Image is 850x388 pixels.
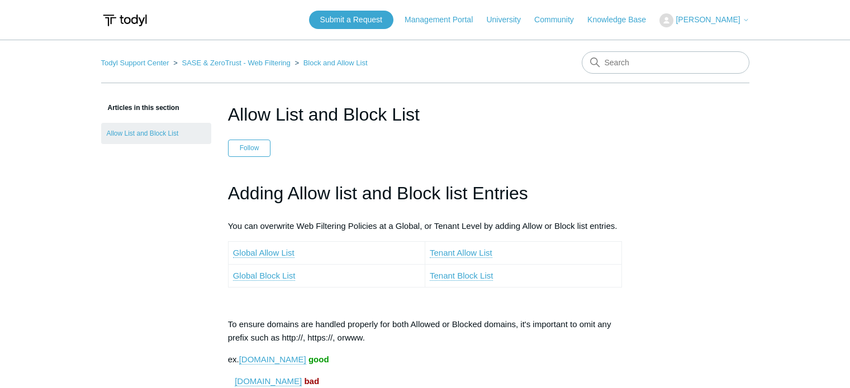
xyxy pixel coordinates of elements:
a: [DOMAIN_NAME] [239,355,306,365]
span: [DOMAIN_NAME] [239,355,306,364]
strong: good [308,355,329,364]
a: Todyl Support Center [101,59,169,67]
span: Articles in this section [101,104,179,112]
a: Community [534,14,585,26]
span: ex. [228,355,239,364]
img: Todyl Support Center Help Center home page [101,10,149,31]
span: Adding Allow list and Block list Entries [228,183,528,203]
a: Allow List and Block List [101,123,211,144]
a: Block and Allow List [303,59,368,67]
span: [PERSON_NAME] [676,15,740,24]
h1: Allow List and Block List [228,101,623,128]
a: Global Block List [233,271,296,281]
span: . [363,333,365,342]
span: [DOMAIN_NAME] [235,376,302,386]
a: Tenant Allow List [430,248,492,258]
a: Knowledge Base [587,14,657,26]
a: Submit a Request [309,11,393,29]
span: You can overwrite Web Filtering Policies at a Global, or Tenant Level by adding Allow or Block li... [228,221,618,231]
a: Global Allow List [233,248,295,258]
a: Tenant Block List [430,271,493,281]
li: Todyl Support Center [101,59,172,67]
li: SASE & ZeroTrust - Web Filtering [171,59,292,67]
button: [PERSON_NAME] [659,13,749,27]
a: [DOMAIN_NAME] [235,376,302,386]
a: SASE & ZeroTrust - Web Filtering [182,59,290,67]
li: Block and Allow List [292,59,367,67]
span: To ensure domains are handled properly for both Allowed or Blocked domains, it's important to omi... [228,319,611,342]
span: www [345,333,363,342]
input: Search [582,51,749,74]
a: University [486,14,531,26]
strong: bad [304,376,319,386]
a: Management Portal [405,14,484,26]
button: Follow Article [228,140,271,156]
